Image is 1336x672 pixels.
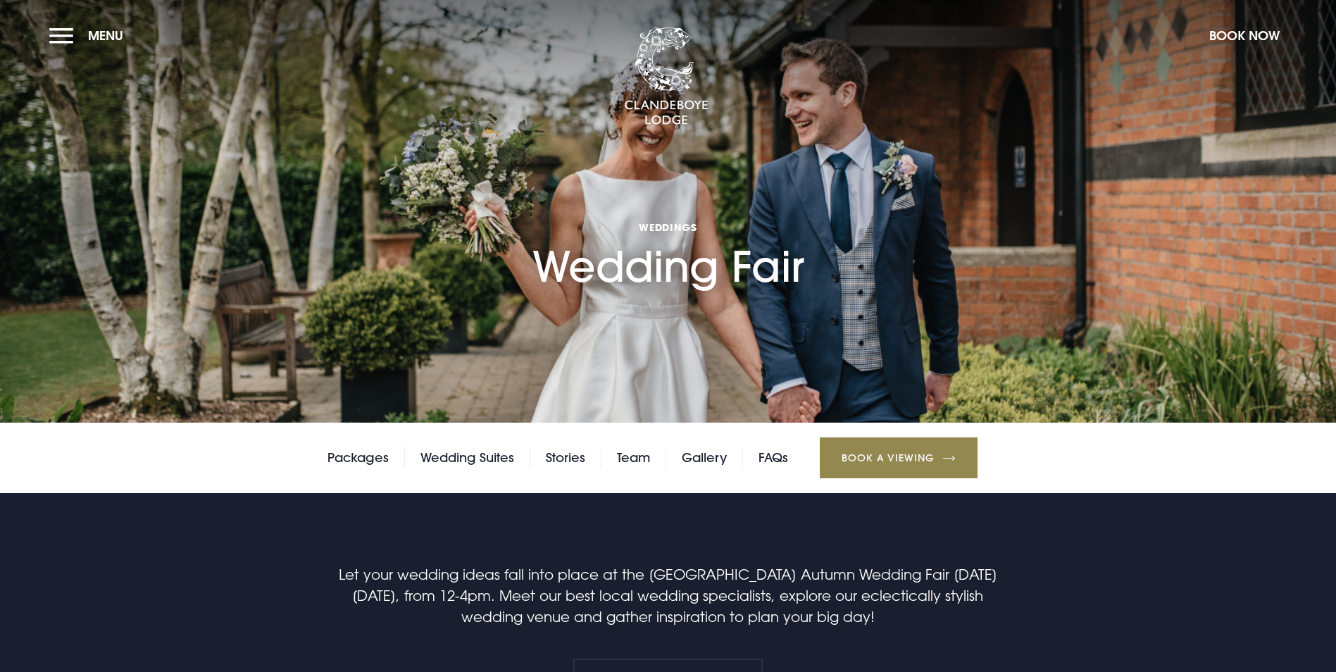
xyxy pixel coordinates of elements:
a: Book a Viewing [820,437,978,478]
a: Team [617,447,650,468]
a: Packages [327,447,389,468]
span: Weddings [532,220,804,234]
a: FAQs [758,447,788,468]
img: Clandeboye Lodge [624,27,708,126]
p: Let your wedding ideas fall into place at the [GEOGRAPHIC_DATA] Autumn Wedding Fair [DATE][DATE],... [332,564,1003,627]
h1: Wedding Fair [532,138,804,292]
button: Book Now [1202,20,1287,51]
a: Gallery [682,447,727,468]
button: Menu [49,20,130,51]
a: Stories [546,447,585,468]
a: Wedding Suites [420,447,514,468]
span: Menu [88,27,123,44]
